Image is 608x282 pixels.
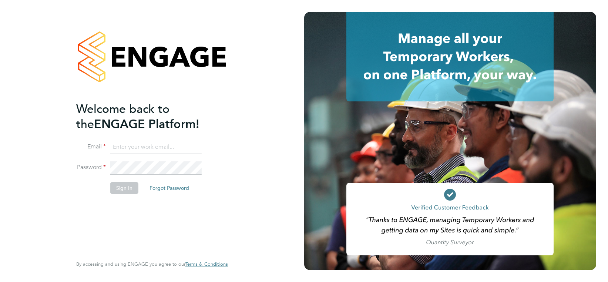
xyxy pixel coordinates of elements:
[144,182,195,194] button: Forgot Password
[76,101,221,132] h2: ENGAGE Platform!
[76,261,228,267] span: By accessing and using ENGAGE you agree to our
[185,261,228,267] a: Terms & Conditions
[110,141,202,154] input: Enter your work email...
[76,164,106,171] label: Password
[110,182,138,194] button: Sign In
[76,143,106,151] label: Email
[76,102,169,131] span: Welcome back to the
